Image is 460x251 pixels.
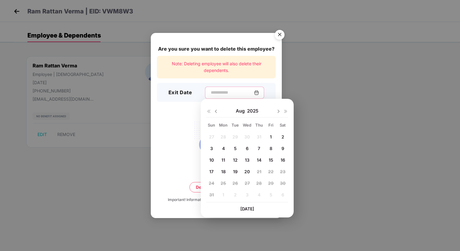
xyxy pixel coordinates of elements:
span: 15 [269,157,273,163]
img: svg+xml;base64,PHN2ZyB4bWxucz0iaHR0cDovL3d3dy53My5vcmcvMjAwMC9zdmciIHdpZHRoPSIxNiIgaGVpZ2h0PSIxNi... [283,109,288,114]
div: Wed [242,122,253,128]
span: 11 [221,157,225,163]
div: Note: Deleting employee will also delete their dependents. [157,56,276,79]
button: Close [271,27,288,44]
span: 4 [222,146,225,151]
span: 13 [245,157,249,163]
div: Tue [230,122,241,128]
h3: Exit Date [168,89,192,97]
span: 20 [244,169,250,174]
img: svg+xml;base64,PHN2ZyB4bWxucz0iaHR0cDovL3d3dy53My5vcmcvMjAwMC9zdmciIHdpZHRoPSIxNiIgaGVpZ2h0PSIxNi... [206,109,211,114]
div: Are you sure you want to delete this employee? [157,45,276,53]
div: Mon [218,122,229,128]
div: Thu [254,122,264,128]
div: Sat [278,122,288,128]
img: svg+xml;base64,PHN2ZyBpZD0iQ2FsZW5kYXItMzJ4MzIiIHhtbG5zPSJodHRwOi8vd3d3LnczLm9yZy8yMDAwL3N2ZyIgd2... [254,90,259,95]
img: svg+xml;base64,PHN2ZyB4bWxucz0iaHR0cDovL3d3dy53My5vcmcvMjAwMC9zdmciIHdpZHRoPSI1NiIgaGVpZ2h0PSI1Ni... [271,27,288,44]
span: 12 [233,157,238,163]
div: Sun [206,122,217,128]
img: svg+xml;base64,PHN2ZyBpZD0iRHJvcGRvd24tMzJ4MzIiIHhtbG5zPSJodHRwOi8vd3d3LnczLm9yZy8yMDAwL3N2ZyIgd2... [276,109,281,114]
span: 2 [281,134,284,139]
span: 19 [233,169,238,174]
span: 5 [234,146,237,151]
span: 7 [258,146,260,151]
span: 8 [270,146,272,151]
span: 14 [257,157,261,163]
span: 16 [281,157,285,163]
span: 3 [210,146,213,151]
span: Aug [236,108,247,114]
span: 2025 [247,108,258,114]
span: 18 [221,169,226,174]
img: svg+xml;base64,PHN2ZyBpZD0iRHJvcGRvd24tMzJ4MzIiIHhtbG5zPSJodHRwOi8vd3d3LnczLm9yZy8yMDAwL3N2ZyIgd2... [214,109,218,114]
img: svg+xml;base64,PHN2ZyB4bWxucz0iaHR0cDovL3d3dy53My5vcmcvMjAwMC9zdmciIHdpZHRoPSIxNzgiIGhlaWdodD0iMT... [189,119,243,157]
span: 9 [281,146,284,151]
span: [DATE] [240,206,254,211]
span: 10 [209,157,214,163]
span: 6 [246,146,249,151]
span: 17 [209,169,214,174]
div: Important! Information once deleted, can’t be recovered. [168,197,265,203]
button: Delete permanently [189,182,243,192]
span: 1 [270,134,272,139]
div: Fri [266,122,276,128]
